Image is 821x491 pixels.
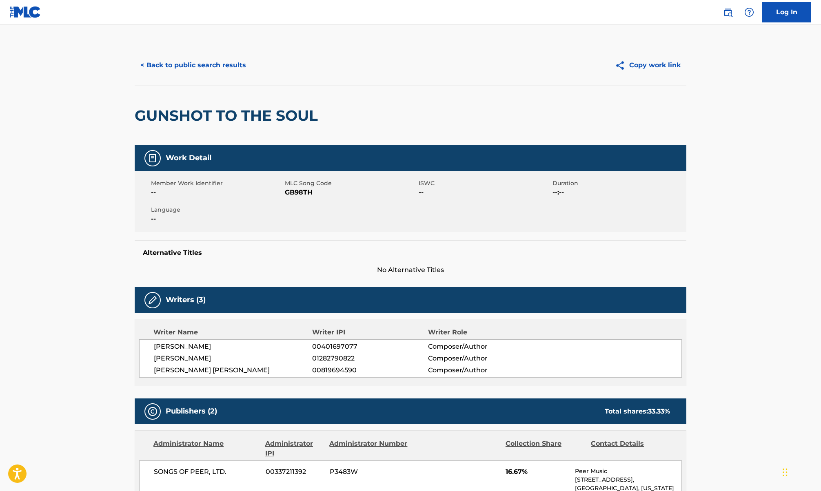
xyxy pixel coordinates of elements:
img: Copy work link [615,60,629,71]
p: [STREET_ADDRESS], [575,476,681,484]
button: < Back to public search results [135,55,252,75]
div: Administrator Number [329,439,408,458]
span: 00337211392 [266,467,324,477]
span: Duration [553,179,684,188]
button: Copy work link [609,55,686,75]
span: [PERSON_NAME] [154,342,312,352]
span: 33.33 % [648,407,670,415]
span: Member Work Identifier [151,179,283,188]
span: Composer/Author [428,365,534,375]
span: Composer/Author [428,354,534,363]
span: 00401697077 [312,342,428,352]
span: MLC Song Code [285,179,417,188]
div: Writer Role [428,327,534,337]
span: P3483W [330,467,409,477]
div: Writer IPI [312,327,428,337]
span: [PERSON_NAME] [PERSON_NAME] [154,365,312,375]
h2: GUNSHOT TO THE SOUL [135,106,322,125]
span: Composer/Author [428,342,534,352]
div: Drag [783,460,788,484]
span: [PERSON_NAME] [154,354,312,363]
div: Collection Share [506,439,585,458]
span: --:-- [553,188,684,197]
div: Administrator Name [153,439,259,458]
span: SONGS OF PEER, LTD. [154,467,260,477]
div: Writer Name [153,327,312,337]
iframe: Chat Widget [780,452,821,491]
span: ISWC [419,179,550,188]
img: Work Detail [148,153,158,163]
div: Total shares: [605,407,670,416]
img: MLC Logo [10,6,41,18]
span: 00819694590 [312,365,428,375]
a: Public Search [720,4,736,20]
span: -- [151,214,283,224]
h5: Publishers (2) [166,407,217,416]
span: No Alternative Titles [135,265,686,275]
div: Contact Details [591,439,670,458]
span: GB98TH [285,188,417,197]
div: Help [741,4,757,20]
img: Writers [148,295,158,305]
img: search [723,7,733,17]
img: help [744,7,754,17]
h5: Work Detail [166,153,211,163]
img: Publishers [148,407,158,416]
span: -- [151,188,283,197]
span: 01282790822 [312,354,428,363]
h5: Writers (3) [166,295,206,305]
p: Peer Music [575,467,681,476]
span: Language [151,206,283,214]
div: Administrator IPI [265,439,323,458]
span: 16.67% [506,467,569,477]
a: Log In [762,2,811,22]
h5: Alternative Titles [143,249,678,257]
span: -- [419,188,550,197]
